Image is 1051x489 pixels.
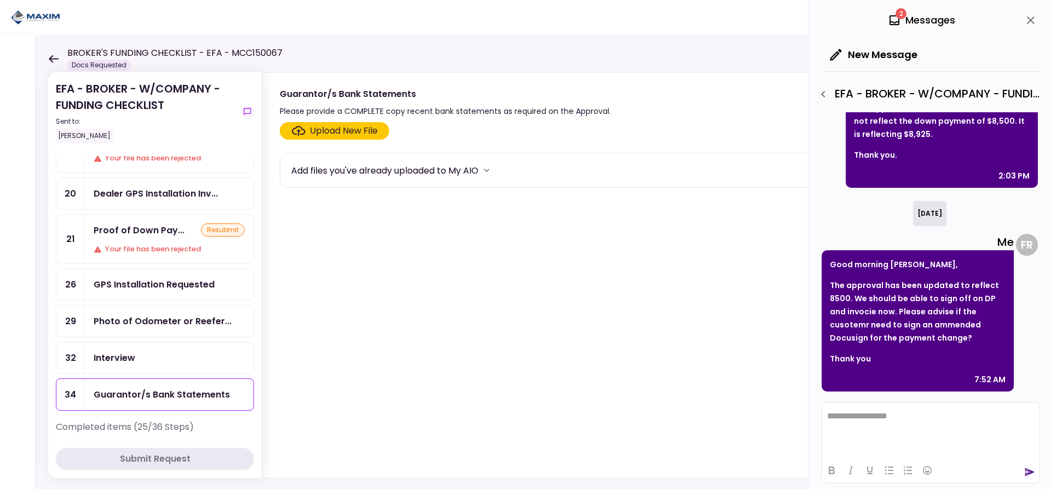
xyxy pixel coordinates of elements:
[478,162,495,179] button: more
[94,187,218,200] div: Dealer GPS Installation Invoice
[56,342,85,373] div: 32
[94,388,230,401] div: Guarantor/s Bank Statements
[913,201,946,226] div: [DATE]
[241,105,254,118] button: show-messages
[280,105,611,118] div: Please provide a COMPLETE copy recent bank statements as required on the Approval.
[280,87,611,101] div: Guarantor/s Bank Statements
[56,214,254,264] a: 21Proof of Down Payment 1resubmitYour file has been rejected
[120,452,190,465] div: Submit Request
[94,314,232,328] div: Photo of Odometer or Reefer hours
[56,306,85,337] div: 29
[888,12,955,28] div: Messages
[814,85,1040,103] div: EFA - BROKER - W/COMPANY - FUNDING CHECKLIST - Dealer's Final Invoice
[899,463,917,478] button: Numbered list
[896,8,906,19] span: 2
[262,72,1029,478] div: Guarantor/s Bank StatementsPlease provide a COMPLETE copy recent bank statements as required on t...
[56,80,236,143] div: EFA - BROKER - W/COMPANY - FUNDING CHECKLIST
[310,124,378,137] div: Upload New File
[56,215,85,263] div: 21
[94,278,215,291] div: GPS Installation Requested
[56,178,85,209] div: 20
[822,234,1014,250] div: Me
[56,269,85,300] div: 26
[56,378,254,411] a: 34Guarantor/s Bank Statements
[861,463,879,478] button: Underline
[94,153,245,164] div: Your file has been rejected
[56,117,236,126] div: Sent to:
[56,268,254,301] a: 26GPS Installation Requested
[201,223,245,237] div: resubmit
[11,9,60,26] img: Partner icon
[94,351,135,365] div: Interview
[854,101,1030,141] p: The approval that was sent [DATE] does not reflect the down payment of $8,500. It is reflecting $...
[56,342,254,374] a: 32Interview
[1016,234,1038,256] div: F R
[880,463,898,478] button: Bullet list
[56,421,254,442] div: Completed items (25/36 Steps)
[1021,11,1040,30] button: close
[1024,467,1035,478] button: send
[56,129,113,143] div: [PERSON_NAME]
[280,122,389,140] span: Click here to upload the required document
[841,463,860,478] button: Italic
[67,60,131,71] div: Docs Requested
[998,169,1030,182] div: 2:03 PM
[67,47,282,60] h1: BROKER'S FUNDING CHECKLIST - EFA - MCC150067
[94,223,184,237] div: Proof of Down Payment 1
[56,177,254,210] a: 20Dealer GPS Installation Invoice
[822,402,1040,457] iframe: Rich Text Area
[56,305,254,337] a: 29Photo of Odometer or Reefer hours
[822,463,841,478] button: Bold
[56,448,254,470] button: Submit Request
[830,258,1006,271] p: Good morning [PERSON_NAME],
[918,463,937,478] button: Emojis
[830,279,1006,344] p: The approval has been updated to reflect 8500. We should be able to sign off on DP and invocie no...
[974,373,1006,386] div: 7:52 AM
[56,379,85,410] div: 34
[94,244,245,255] div: Your file has been rejected
[854,148,1030,162] p: Thank you.
[830,352,1006,365] p: Thank you
[822,41,926,69] button: New Message
[291,164,478,177] div: Add files you've already uploaded to My AIO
